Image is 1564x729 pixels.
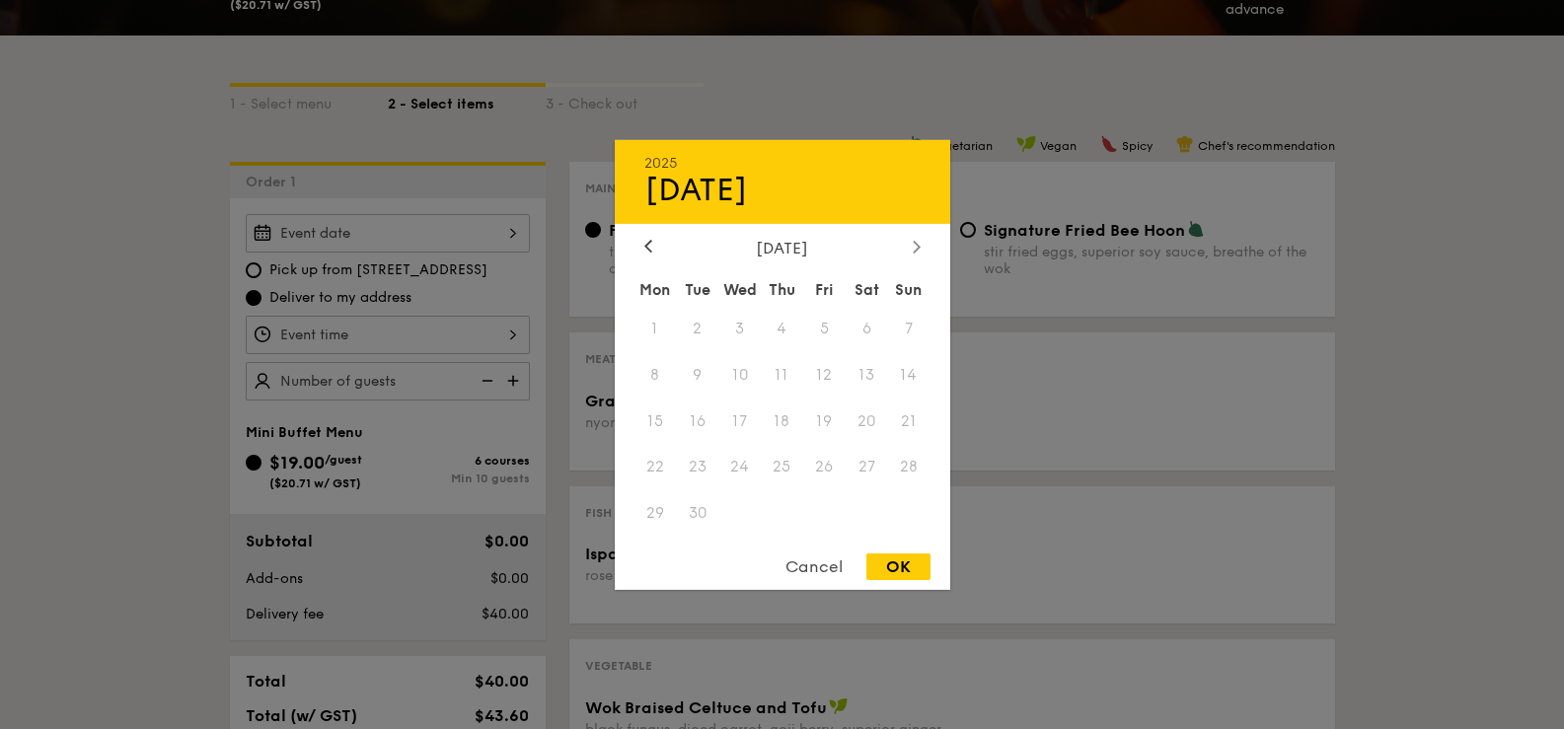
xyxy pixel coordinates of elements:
[634,353,677,396] span: 8
[676,400,718,442] span: 16
[888,307,931,349] span: 7
[803,353,846,396] span: 12
[846,307,888,349] span: 6
[761,353,803,396] span: 11
[634,492,677,535] span: 29
[718,446,761,488] span: 24
[634,400,677,442] span: 15
[644,171,921,208] div: [DATE]
[761,271,803,307] div: Thu
[803,446,846,488] span: 26
[718,307,761,349] span: 3
[644,154,921,171] div: 2025
[888,353,931,396] span: 14
[803,307,846,349] span: 5
[846,446,888,488] span: 27
[888,446,931,488] span: 28
[761,307,803,349] span: 4
[846,271,888,307] div: Sat
[634,307,677,349] span: 1
[634,446,677,488] span: 22
[676,271,718,307] div: Tue
[761,400,803,442] span: 18
[766,553,862,580] div: Cancel
[676,492,718,535] span: 30
[866,553,931,580] div: OK
[761,446,803,488] span: 25
[846,353,888,396] span: 13
[676,307,718,349] span: 2
[676,446,718,488] span: 23
[803,400,846,442] span: 19
[718,271,761,307] div: Wed
[634,271,677,307] div: Mon
[718,353,761,396] span: 10
[803,271,846,307] div: Fri
[888,271,931,307] div: Sun
[718,400,761,442] span: 17
[676,353,718,396] span: 9
[644,238,921,256] div: [DATE]
[846,400,888,442] span: 20
[888,400,931,442] span: 21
